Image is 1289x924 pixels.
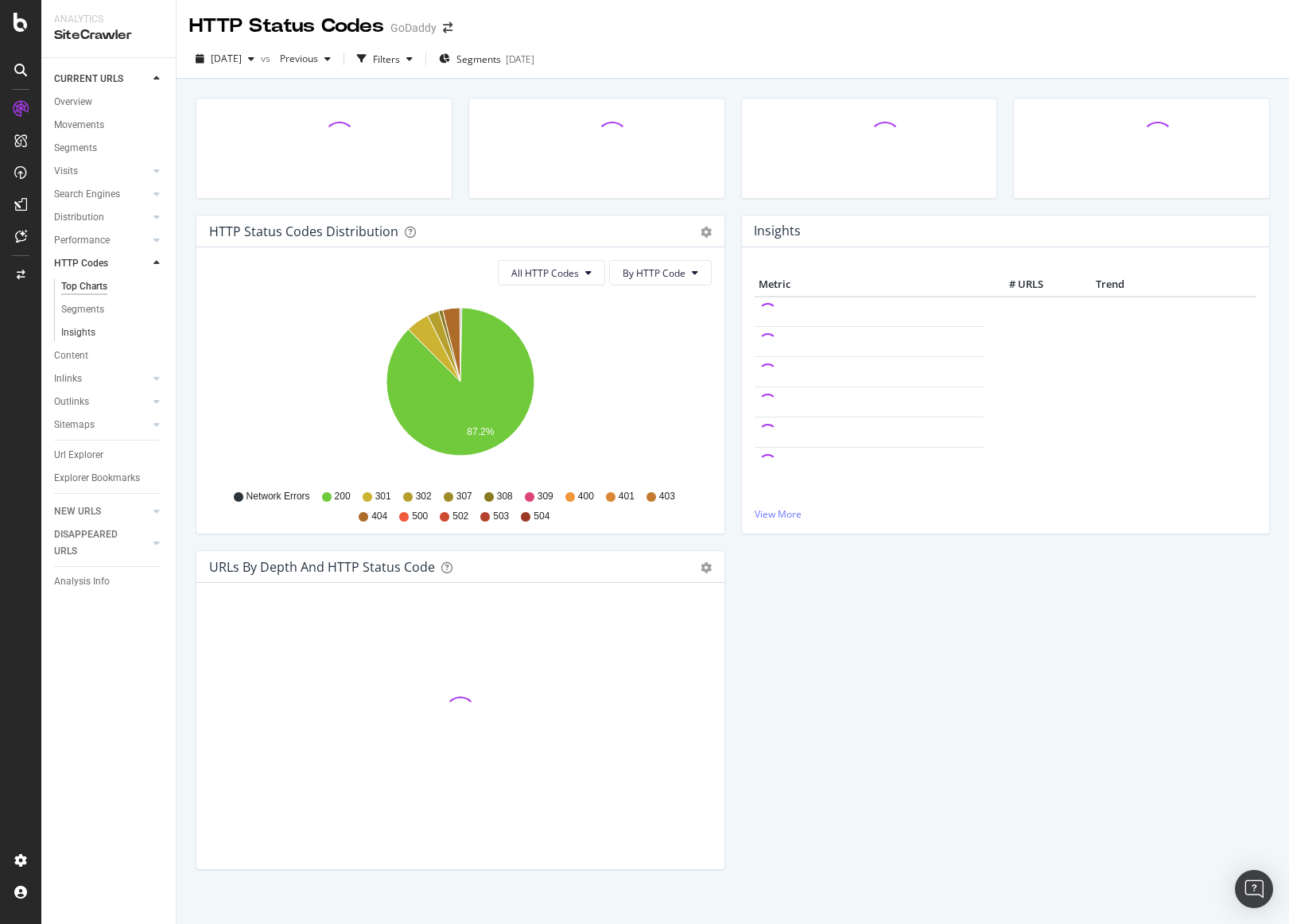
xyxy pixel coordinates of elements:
[54,371,149,387] a: Inlinks
[54,255,149,272] a: HTTP Codes
[412,510,428,523] span: 500
[578,490,594,503] span: 400
[54,526,149,560] a: DISAPPEARED URLS
[335,490,351,503] span: 200
[209,223,398,239] div: HTTP Status Codes Distribution
[1235,870,1273,908] div: Open Intercom Messenger
[54,526,134,560] div: DISAPPEARED URLS
[54,573,110,590] div: Analysis Info
[211,52,242,65] span: 2025 Aug. 24th
[538,490,553,503] span: 309
[189,46,261,72] button: [DATE]
[609,260,712,285] button: By HTTP Code
[61,301,165,318] a: Segments
[54,163,149,180] a: Visits
[54,13,163,26] div: Analytics
[54,232,149,249] a: Performance
[390,20,437,36] div: GoDaddy
[54,117,104,134] div: Movements
[61,301,104,318] div: Segments
[659,490,675,503] span: 403
[54,209,104,226] div: Distribution
[209,298,712,483] svg: A chart.
[1047,273,1173,297] th: Trend
[456,490,472,503] span: 307
[54,573,165,590] a: Analysis Info
[498,260,605,285] button: All HTTP Codes
[54,186,120,203] div: Search Engines
[54,394,149,410] a: Outlinks
[755,507,1257,521] a: View More
[373,52,400,66] div: Filters
[54,94,165,111] a: Overview
[189,13,384,40] div: HTTP Status Codes
[54,117,165,134] a: Movements
[247,490,310,503] span: Network Errors
[54,163,78,180] div: Visits
[701,562,712,573] div: gear
[375,490,391,503] span: 301
[54,186,149,203] a: Search Engines
[61,324,95,341] div: Insights
[274,46,337,72] button: Previous
[54,347,88,364] div: Content
[433,46,541,72] button: Segments[DATE]
[371,510,387,523] span: 404
[209,559,435,575] div: URLs by Depth and HTTP Status Code
[274,52,318,65] span: Previous
[54,394,89,410] div: Outlinks
[54,232,110,249] div: Performance
[755,273,984,297] th: Metric
[54,503,149,520] a: NEW URLS
[54,140,165,157] a: Segments
[261,52,274,65] span: vs
[497,490,513,503] span: 308
[54,447,165,464] a: Url Explorer
[506,52,534,66] div: [DATE]
[351,46,419,72] button: Filters
[54,417,95,433] div: Sitemaps
[61,278,165,295] a: Top Charts
[623,266,685,280] span: By HTTP Code
[456,52,501,66] span: Segments
[493,510,509,523] span: 503
[701,227,712,238] div: gear
[54,71,149,87] a: CURRENT URLS
[754,220,801,242] h4: Insights
[54,140,97,157] div: Segments
[416,490,432,503] span: 302
[54,209,149,226] a: Distribution
[54,71,123,87] div: CURRENT URLS
[54,417,149,433] a: Sitemaps
[511,266,579,280] span: All HTTP Codes
[54,347,165,364] a: Content
[54,470,165,487] a: Explorer Bookmarks
[452,510,468,523] span: 502
[61,278,107,295] div: Top Charts
[54,503,101,520] div: NEW URLS
[54,371,82,387] div: Inlinks
[61,324,165,341] a: Insights
[54,26,163,45] div: SiteCrawler
[54,94,92,111] div: Overview
[54,447,103,464] div: Url Explorer
[984,273,1047,297] th: # URLS
[54,255,108,272] div: HTTP Codes
[619,490,635,503] span: 401
[534,510,549,523] span: 504
[443,22,452,33] div: arrow-right-arrow-left
[54,470,140,487] div: Explorer Bookmarks
[467,427,494,438] text: 87.2%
